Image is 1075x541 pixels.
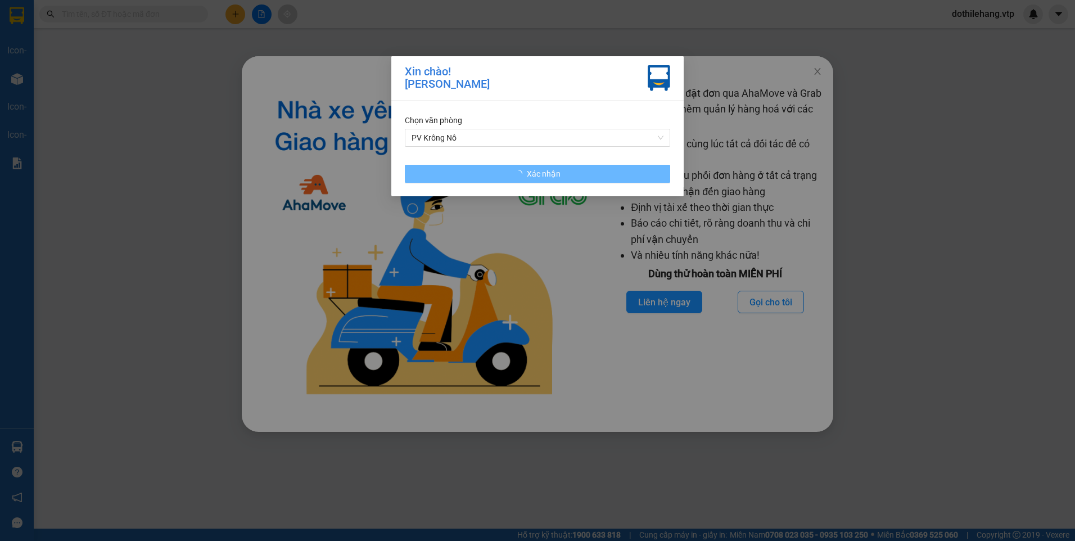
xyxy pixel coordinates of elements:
[405,114,670,127] div: Chọn văn phòng
[412,129,663,146] span: PV Krông Nô
[405,165,670,183] button: Xác nhận
[514,170,527,178] span: loading
[527,168,561,180] span: Xác nhận
[405,65,490,91] div: Xin chào! [PERSON_NAME]
[648,65,670,91] img: vxr-icon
